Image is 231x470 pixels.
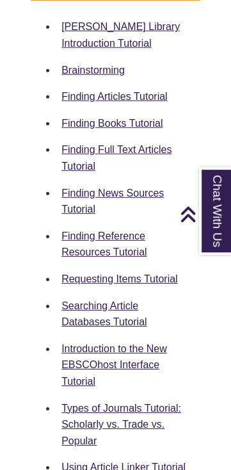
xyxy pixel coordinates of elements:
[61,21,180,49] a: [PERSON_NAME] Library Introduction Tutorial
[61,188,164,215] a: Finding News Sources Tutorial
[180,206,228,223] a: Back to Top
[61,273,177,284] a: Requesting Items Tutorial
[61,231,147,258] a: Finding Reference Resources Tutorial
[61,300,147,328] a: Searching Article Databases Tutorial
[61,65,125,76] a: Brainstorming
[61,343,167,387] a: Introduction to the New EBSCOhost Interface Tutorial
[61,403,181,446] a: Types of Journals Tutorial: Scholarly vs. Trade vs. Popular
[61,118,163,129] a: Finding Books Tutorial
[61,144,171,172] a: Finding Full Text Articles Tutorial
[61,91,167,102] a: Finding Articles Tutorial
